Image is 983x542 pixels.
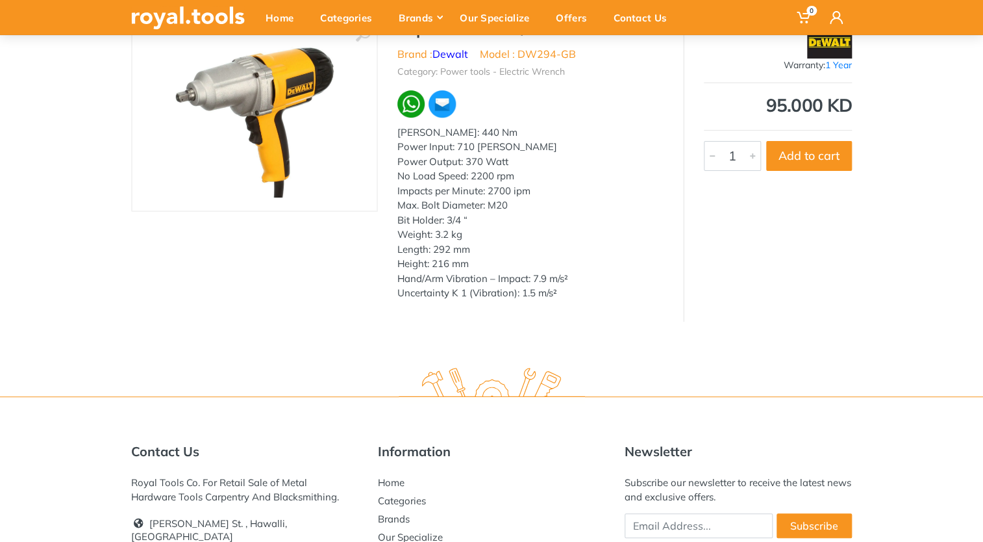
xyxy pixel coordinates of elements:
span: 0 [806,6,817,16]
a: Categories [378,495,426,507]
h1: Impact wrench 3/4" 710 W [397,19,664,38]
button: Add to cart [766,141,852,171]
div: [PERSON_NAME]: 440 Nm Power Input: 710 [PERSON_NAME] Power Output: 370 Watt No Load Speed: 2200 r... [397,125,664,301]
button: Subscribe [777,513,852,538]
img: Dewalt [807,26,852,58]
div: Our Specialize [451,4,547,31]
img: wa.webp [397,90,425,118]
a: Dewalt [432,47,468,60]
div: Contact Us [604,4,684,31]
div: 95.000 KD [704,96,852,114]
div: Categories [311,4,390,31]
img: royal.tools Logo [399,368,585,404]
div: Warranty: [704,58,852,72]
div: Home [256,4,311,31]
a: Home [378,476,404,489]
h5: Contact Us [131,444,358,459]
div: Subscribe our newsletter to receive the latest news and exclusive offers. [625,476,852,504]
h5: Information [378,444,605,459]
div: Offers [547,4,604,31]
img: Royal Tools - Impact wrench 3/4 [173,34,336,198]
li: Model : DW294-GB [480,46,576,62]
img: ma.webp [427,89,457,119]
li: Brand : [397,46,468,62]
h5: Newsletter [625,444,852,459]
div: Royal Tools Co. For Retail Sale of Metal Hardware Tools Carpentry And Blacksmithing. [131,476,358,504]
a: Brands [378,513,410,525]
div: Brands [390,4,451,31]
span: 1 Year [825,59,852,71]
li: Category: Power tools - Electric Wrench [397,65,565,79]
img: royal.tools Logo [131,6,245,29]
input: Email Address... [625,513,773,538]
